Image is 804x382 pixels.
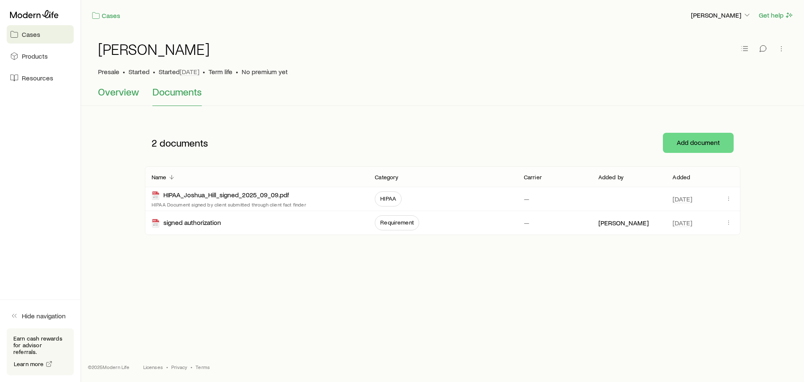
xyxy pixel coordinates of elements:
a: Licenses [143,364,163,370]
p: © 2025 Modern Life [88,364,130,370]
span: HIPAA [380,195,396,202]
span: No premium yet [242,67,288,76]
p: Presale [98,67,119,76]
span: • [123,67,125,76]
span: Overview [98,86,139,98]
p: Category [375,174,398,181]
button: Hide navigation [7,307,74,325]
p: [PERSON_NAME] [691,11,751,19]
span: [DATE] [180,67,199,76]
span: • [153,67,155,76]
p: Added by [598,174,624,181]
p: HIPAA Document signed by client submitted through client fact finder [152,201,306,208]
span: [DATE] [673,195,692,203]
span: • [166,364,168,370]
span: documents [160,137,208,149]
h1: [PERSON_NAME] [98,41,210,57]
span: Cases [22,30,40,39]
span: 2 [152,137,157,149]
span: Products [22,52,48,60]
span: Requirement [380,219,414,226]
p: — [524,195,529,203]
a: Resources [7,69,74,87]
p: Started [159,67,199,76]
button: Add document [663,133,734,153]
button: [PERSON_NAME] [691,10,752,21]
div: signed authorization [152,218,221,228]
span: • [203,67,205,76]
p: Carrier [524,174,542,181]
span: Started [129,67,149,76]
a: Terms [196,364,210,370]
span: Term life [209,67,232,76]
div: Case details tabs [98,86,787,106]
p: Name [152,174,167,181]
span: [DATE] [673,219,692,227]
button: Get help [758,10,794,20]
span: Hide navigation [22,312,66,320]
span: Documents [152,86,202,98]
a: Privacy [171,364,187,370]
a: Cases [7,25,74,44]
p: — [524,219,529,227]
p: Earn cash rewards for advisor referrals. [13,335,67,355]
a: Cases [91,11,121,21]
p: Added [673,174,690,181]
div: HIPAA_Joshua_Hill_signed_2025_09_09.pdf [152,191,289,200]
span: • [191,364,192,370]
span: • [236,67,238,76]
a: Products [7,47,74,65]
p: [PERSON_NAME] [598,219,649,227]
span: Learn more [14,361,44,367]
span: Resources [22,74,53,82]
div: Earn cash rewards for advisor referrals.Learn more [7,328,74,375]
